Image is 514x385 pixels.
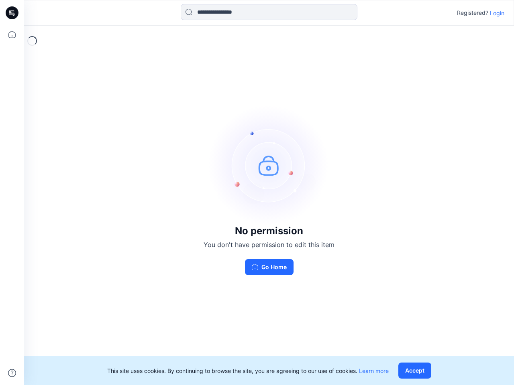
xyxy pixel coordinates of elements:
[359,367,389,374] a: Learn more
[490,9,504,17] p: Login
[204,225,335,237] h3: No permission
[209,105,329,225] img: no-perm.svg
[398,363,431,379] button: Accept
[457,8,488,18] p: Registered?
[204,240,335,249] p: You don't have permission to edit this item
[107,367,389,375] p: This site uses cookies. By continuing to browse the site, you are agreeing to our use of cookies.
[245,259,294,275] button: Go Home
